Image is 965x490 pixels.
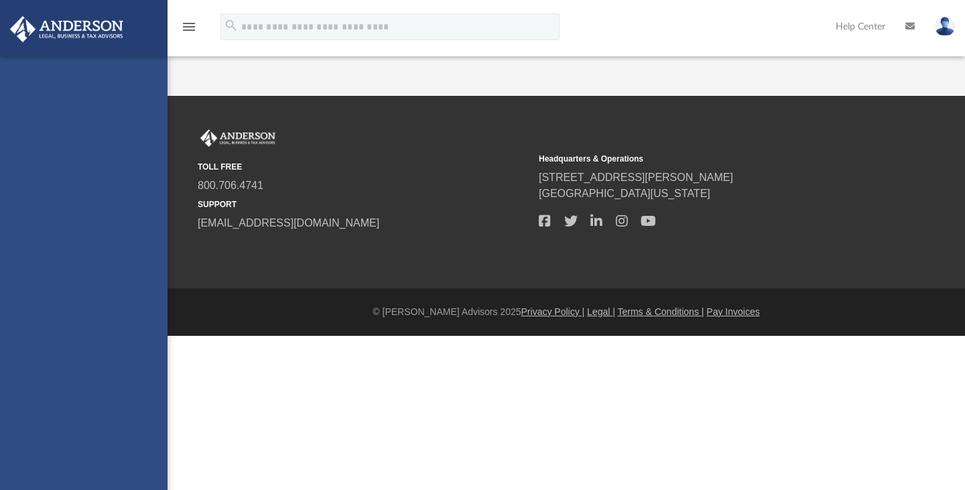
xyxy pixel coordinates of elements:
a: [STREET_ADDRESS][PERSON_NAME] [539,172,733,183]
img: User Pic [935,17,955,36]
a: Terms & Conditions | [618,306,704,317]
small: TOLL FREE [198,161,529,173]
i: search [224,18,239,33]
img: Anderson Advisors Platinum Portal [6,16,127,42]
i: menu [181,19,197,35]
a: Privacy Policy | [521,306,585,317]
div: © [PERSON_NAME] Advisors 2025 [168,305,965,319]
a: [EMAIL_ADDRESS][DOMAIN_NAME] [198,217,379,229]
small: SUPPORT [198,198,529,210]
small: Headquarters & Operations [539,153,871,165]
a: [GEOGRAPHIC_DATA][US_STATE] [539,188,710,199]
img: Anderson Advisors Platinum Portal [198,129,278,147]
a: Legal | [587,306,615,317]
a: menu [181,25,197,35]
a: 800.706.4741 [198,180,263,191]
a: Pay Invoices [706,306,759,317]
